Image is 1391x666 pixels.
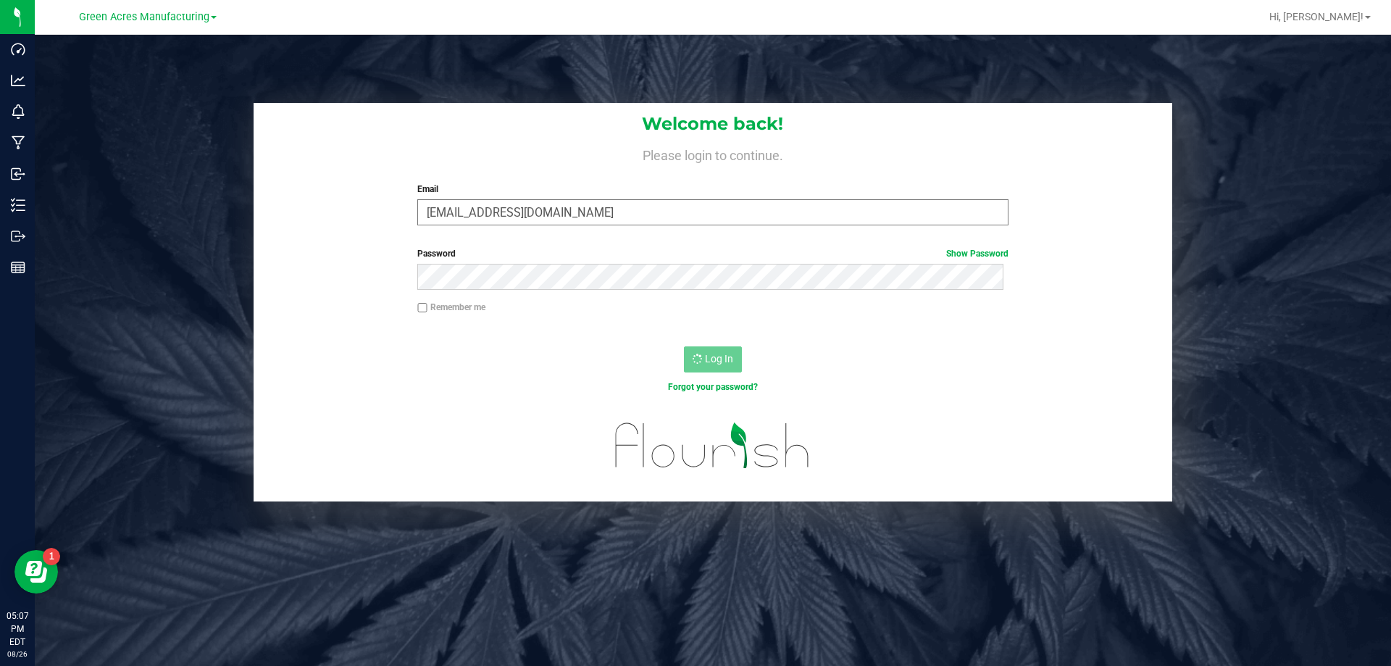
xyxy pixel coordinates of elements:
inline-svg: Outbound [11,229,25,243]
iframe: Resource center [14,550,58,594]
inline-svg: Inbound [11,167,25,181]
label: Remember me [417,301,485,314]
span: Hi, [PERSON_NAME]! [1269,11,1363,22]
span: Green Acres Manufacturing [79,11,209,23]
img: flourish_logo.svg [598,409,827,483]
label: Email [417,183,1008,196]
inline-svg: Analytics [11,73,25,88]
inline-svg: Reports [11,260,25,275]
button: Log In [684,346,742,372]
span: Log In [705,353,733,365]
inline-svg: Manufacturing [11,136,25,150]
a: Show Password [946,249,1008,259]
inline-svg: Inventory [11,198,25,212]
input: Remember me [417,303,427,313]
inline-svg: Monitoring [11,104,25,119]
inline-svg: Dashboard [11,42,25,57]
a: Forgot your password? [668,382,758,392]
p: 05:07 PM EDT [7,609,28,649]
h1: Welcome back! [254,115,1172,133]
p: 08/26 [7,649,28,659]
span: Password [417,249,456,259]
h4: Please login to continue. [254,145,1172,162]
iframe: Resource center unread badge [43,548,60,565]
